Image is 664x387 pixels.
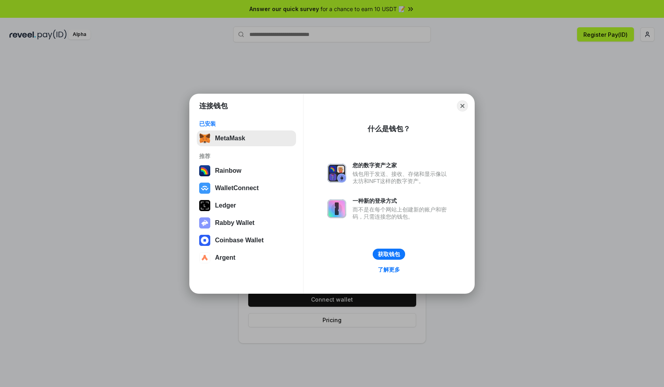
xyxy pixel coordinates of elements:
[199,252,210,263] img: svg+xml,%3Csvg%20width%3D%2228%22%20height%3D%2228%22%20viewBox%3D%220%200%2028%2028%22%20fill%3D...
[215,135,245,142] div: MetaMask
[215,254,236,261] div: Argent
[199,200,210,211] img: svg+xml,%3Csvg%20xmlns%3D%22http%3A%2F%2Fwww.w3.org%2F2000%2Fsvg%22%20width%3D%2228%22%20height%3...
[215,185,259,192] div: WalletConnect
[197,198,296,213] button: Ledger
[373,249,405,260] button: 获取钱包
[378,251,400,258] div: 获取钱包
[199,133,210,144] img: svg+xml,%3Csvg%20fill%3D%22none%22%20height%3D%2233%22%20viewBox%3D%220%200%2035%2033%22%20width%...
[199,153,294,160] div: 推荐
[353,206,451,220] div: 而不是在每个网站上创建新的账户和密码，只需连接您的钱包。
[378,266,400,273] div: 了解更多
[197,130,296,146] button: MetaMask
[199,183,210,194] img: svg+xml,%3Csvg%20width%3D%2228%22%20height%3D%2228%22%20viewBox%3D%220%200%2028%2028%22%20fill%3D...
[353,170,451,185] div: 钱包用于发送、接收、存储和显示像以太坊和NFT这样的数字资产。
[373,264,405,275] a: 了解更多
[199,165,210,176] img: svg+xml,%3Csvg%20width%3D%22120%22%20height%3D%22120%22%20viewBox%3D%220%200%20120%20120%22%20fil...
[199,235,210,246] img: svg+xml,%3Csvg%20width%3D%2228%22%20height%3D%2228%22%20viewBox%3D%220%200%2028%2028%22%20fill%3D...
[197,215,296,231] button: Rabby Wallet
[197,250,296,266] button: Argent
[197,232,296,248] button: Coinbase Wallet
[197,163,296,179] button: Rainbow
[353,197,451,204] div: 一种新的登录方式
[327,199,346,218] img: svg+xml,%3Csvg%20xmlns%3D%22http%3A%2F%2Fwww.w3.org%2F2000%2Fsvg%22%20fill%3D%22none%22%20viewBox...
[215,237,264,244] div: Coinbase Wallet
[215,167,241,174] div: Rainbow
[368,124,410,134] div: 什么是钱包？
[197,180,296,196] button: WalletConnect
[327,164,346,183] img: svg+xml,%3Csvg%20xmlns%3D%22http%3A%2F%2Fwww.w3.org%2F2000%2Fsvg%22%20fill%3D%22none%22%20viewBox...
[199,101,228,111] h1: 连接钱包
[215,202,236,209] div: Ledger
[215,219,255,227] div: Rabby Wallet
[199,120,294,127] div: 已安装
[457,100,468,111] button: Close
[199,217,210,228] img: svg+xml,%3Csvg%20xmlns%3D%22http%3A%2F%2Fwww.w3.org%2F2000%2Fsvg%22%20fill%3D%22none%22%20viewBox...
[353,162,451,169] div: 您的数字资产之家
